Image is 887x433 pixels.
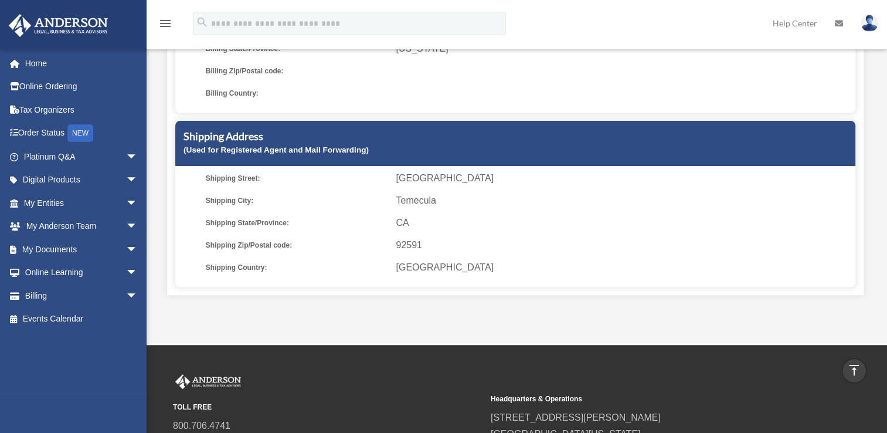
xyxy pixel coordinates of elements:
a: vertical_align_top [842,358,866,383]
a: 800.706.4741 [173,421,230,431]
img: Anderson Advisors Platinum Portal [173,374,243,390]
span: arrow_drop_down [126,168,149,192]
span: arrow_drop_down [126,191,149,215]
a: Events Calendar [8,307,155,331]
small: (Used for Registered Agent and Mail Forwarding) [183,146,369,154]
span: arrow_drop_down [126,238,149,262]
span: Billing Country: [206,85,388,102]
span: arrow_drop_down [126,261,149,285]
span: arrow_drop_down [126,215,149,239]
span: [GEOGRAPHIC_DATA] [396,259,851,276]
a: Platinum Q&Aarrow_drop_down [8,145,155,168]
span: Billing Zip/Postal code: [206,63,388,79]
span: [GEOGRAPHIC_DATA] [396,170,851,187]
i: vertical_align_top [847,363,861,377]
h5: Shipping Address [183,129,847,144]
a: Home [8,52,155,75]
div: NEW [67,124,93,142]
a: Billingarrow_drop_down [8,284,155,307]
i: search [196,16,209,29]
span: Temecula [396,192,851,209]
span: arrow_drop_down [126,145,149,169]
a: My Anderson Teamarrow_drop_down [8,215,155,238]
a: Online Ordering [8,75,155,99]
a: menu [158,21,172,31]
a: My Documentsarrow_drop_down [8,238,155,261]
img: User Pic [861,15,878,32]
img: Anderson Advisors Platinum Portal [5,14,111,37]
a: Order StatusNEW [8,121,155,146]
span: Shipping Zip/Postal code: [206,237,388,253]
span: Shipping City: [206,192,388,209]
small: Headquarters & Operations [491,393,800,405]
span: Shipping State/Province: [206,215,388,231]
span: Shipping Street: [206,170,388,187]
span: CA [396,215,851,231]
small: TOLL FREE [173,401,482,414]
a: Tax Organizers [8,98,155,121]
span: 92591 [396,237,851,253]
span: Shipping Country: [206,259,388,276]
a: [STREET_ADDRESS][PERSON_NAME] [491,412,661,422]
a: My Entitiesarrow_drop_down [8,191,155,215]
i: menu [158,16,172,31]
a: Digital Productsarrow_drop_down [8,168,155,192]
a: Online Learningarrow_drop_down [8,261,155,285]
span: arrow_drop_down [126,284,149,308]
